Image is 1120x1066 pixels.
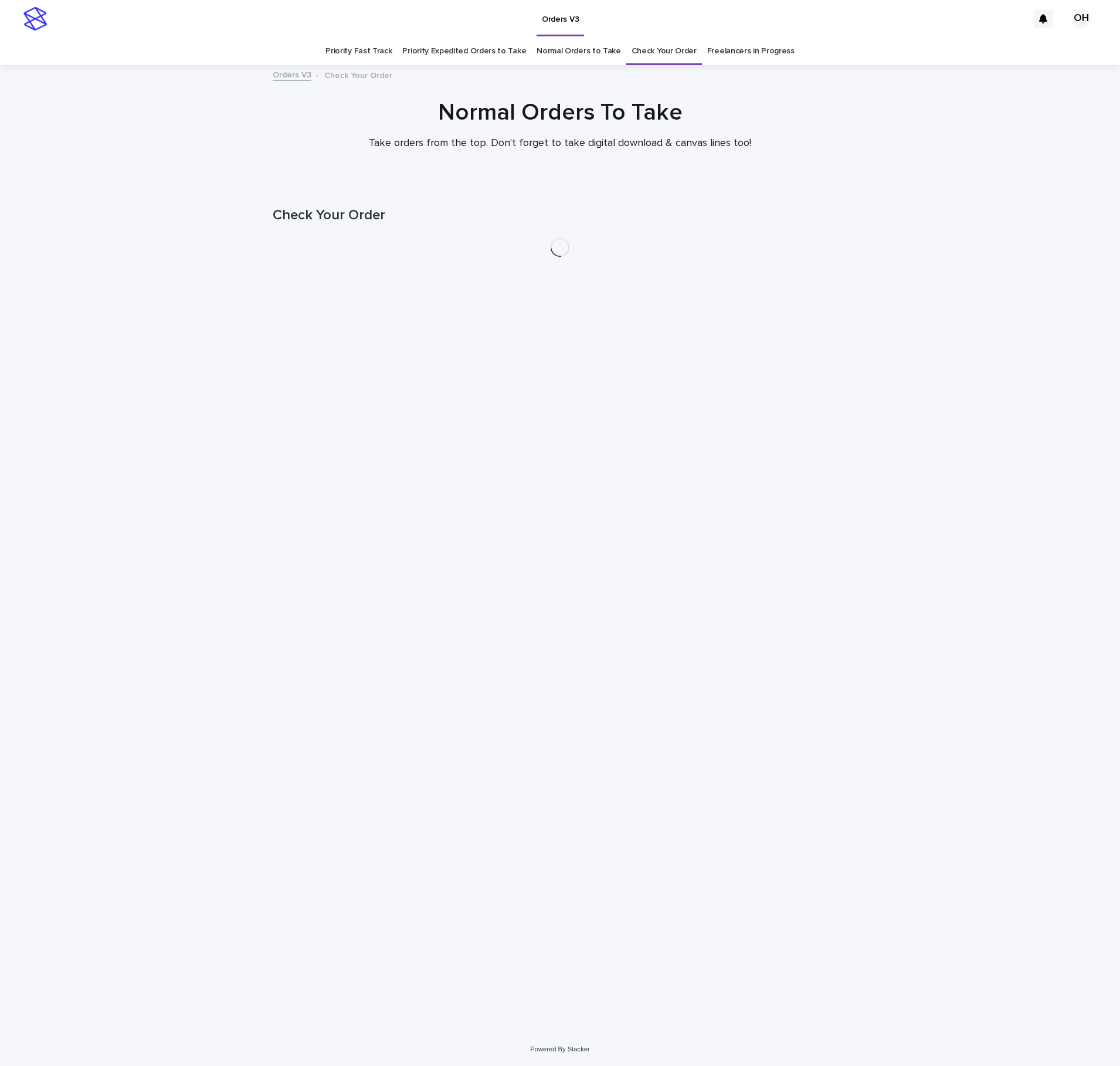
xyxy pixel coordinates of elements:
[530,1045,589,1053] a: Powered By Stacker
[324,68,392,81] p: Check Your Order
[325,38,392,65] a: Priority Fast Track
[23,7,47,30] img: stacker-logo-s-only.png
[273,99,847,127] h1: Normal Orders To Take
[273,207,847,224] h1: Check Your Order
[273,67,311,81] a: Orders V3
[1072,9,1091,28] div: OH
[325,137,795,150] p: Take orders from the top. Don't forget to take digital download & canvas lines too!
[632,38,697,65] a: Check Your Order
[537,38,621,65] a: Normal Orders to Take
[707,38,795,65] a: Freelancers in Progress
[402,38,526,65] a: Priority Expedited Orders to Take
